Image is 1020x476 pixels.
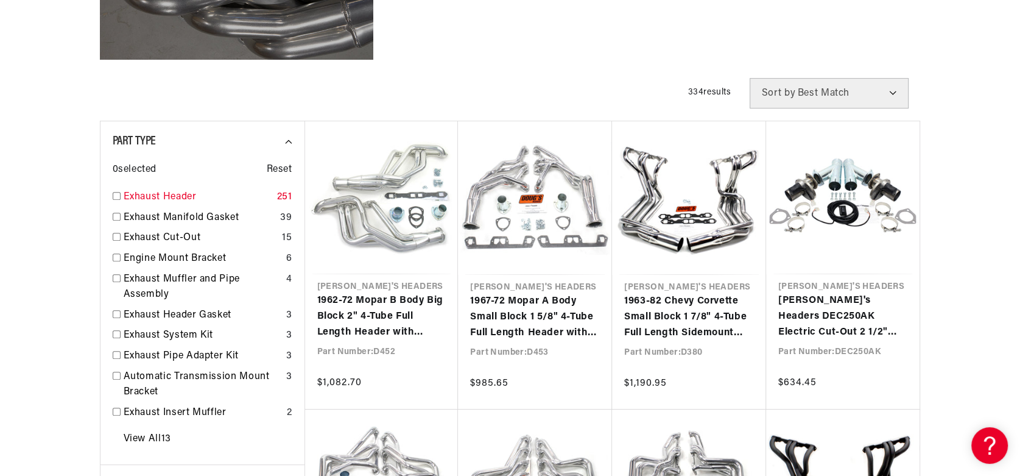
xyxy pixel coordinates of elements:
div: 15 [282,230,292,246]
div: 3 [286,328,292,344]
a: Exhaust Manifold Gasket [124,210,276,226]
div: 4 [286,272,292,288]
div: 6 [286,251,292,267]
select: Sort by [750,78,909,108]
a: Exhaust Header Gasket [124,308,281,324]
a: Exhaust System Kit [124,328,281,344]
a: 1967-72 Mopar A Body Small Block 1 5/8" 4-Tube Full Length Header with Metallic Ceramic Coating [470,294,600,341]
a: Exhaust Pipe Adapter Kit [124,349,281,364]
div: 39 [280,210,292,226]
a: Exhaust Insert Muffler [124,405,282,421]
span: 0 selected [113,162,157,178]
span: Sort by [762,88,795,98]
a: [PERSON_NAME]'s Headers DEC250AK Electric Cut-Out 2 1/2" Pair with Hook-Up Kit [778,293,907,340]
div: 3 [286,369,292,385]
div: 3 [286,308,292,324]
a: Exhaust Header [124,190,272,205]
div: 251 [277,190,292,205]
a: Engine Mount Bracket [124,251,281,267]
a: Exhaust Cut-Out [124,230,278,246]
a: Exhaust Muffler and Pipe Assembly [124,272,281,303]
div: 3 [286,349,292,364]
a: 1963-82 Chevy Corvette Small Block 1 7/8" 4-Tube Full Length Sidemount Header with Metallic Ceram... [624,294,754,341]
a: View All 13 [124,432,171,447]
span: 334 results [688,88,731,97]
span: Part Type [113,135,156,147]
span: Reset [267,162,292,178]
a: Automatic Transmission Mount Bracket [124,369,281,400]
div: 2 [287,405,292,421]
a: 1962-72 Mopar B Body Big Block 2" 4-Tube Full Length Header with Metallic Ceramic Coating [317,293,446,340]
